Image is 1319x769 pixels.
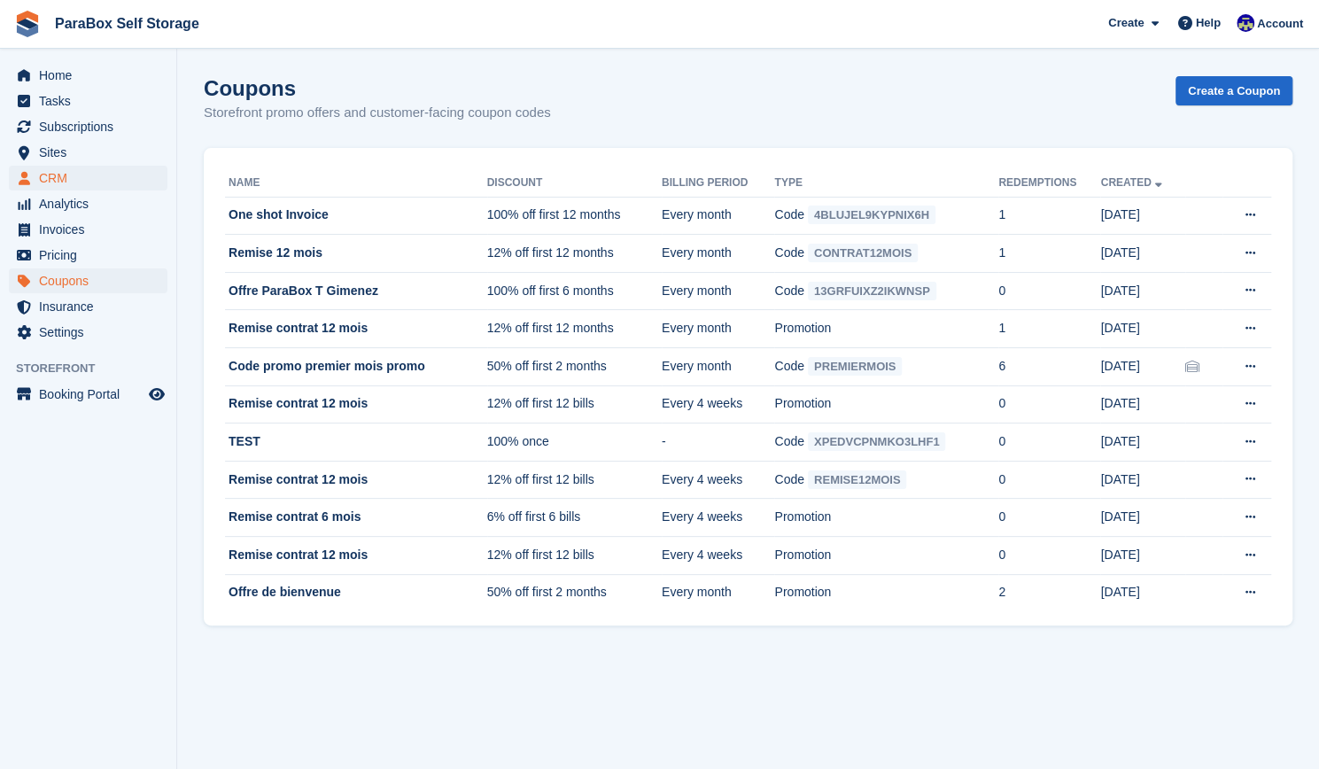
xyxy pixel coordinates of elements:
td: 100% once [487,423,662,462]
th: Billing Period [662,169,774,198]
a: menu [9,243,167,268]
span: Invoices [39,217,145,242]
td: 50% off first 2 months [487,574,662,611]
td: Every month [662,197,774,235]
td: [DATE] [1100,197,1185,235]
span: Booking Portal [39,382,145,407]
td: [DATE] [1100,272,1185,310]
span: Analytics [39,191,145,216]
td: Code [774,423,998,462]
td: Every 4 weeks [662,537,774,575]
td: Promotion [774,310,998,348]
span: CONTRAT12MOIS [808,244,918,262]
img: Gaspard Frey [1237,14,1254,32]
a: menu [9,114,167,139]
span: Pricing [39,243,145,268]
td: 12% off first 12 bills [487,537,662,575]
td: Code [774,348,998,386]
h1: Coupons [204,76,551,100]
td: 0 [998,461,1100,499]
span: Storefront [16,360,176,377]
a: menu [9,217,167,242]
a: menu [9,166,167,190]
a: menu [9,140,167,165]
td: Every month [662,574,774,611]
td: 12% off first 12 months [487,235,662,273]
td: Remise contrat 12 mois [225,310,487,348]
td: 12% off first 12 bills [487,385,662,423]
span: PREMIERMOIS [808,357,902,376]
td: 1 [998,197,1100,235]
td: Code [774,272,998,310]
td: Every 4 weeks [662,499,774,537]
td: 12% off first 12 bills [487,461,662,499]
img: stora-icon-8386f47178a22dfd0bd8f6a31ec36ba5ce8667c1dd55bd0f319d3a0aa187defe.svg [14,11,41,37]
td: Remise contrat 12 mois [225,537,487,575]
td: Every month [662,235,774,273]
p: Storefront promo offers and customer-facing coupon codes [204,103,551,123]
td: Code [774,461,998,499]
td: 6% off first 6 bills [487,499,662,537]
td: Remise contrat 6 mois [225,499,487,537]
span: Home [39,63,145,88]
td: [DATE] [1100,235,1185,273]
span: Settings [39,320,145,345]
span: Subscriptions [39,114,145,139]
span: Help [1196,14,1221,32]
td: 0 [998,537,1100,575]
td: [DATE] [1100,348,1185,386]
a: menu [9,89,167,113]
td: 0 [998,499,1100,537]
td: 1 [998,310,1100,348]
span: Tasks [39,89,145,113]
a: menu [9,320,167,345]
span: 4BLUJEL9KYPNIX6H [808,206,935,224]
td: 6 [998,348,1100,386]
span: CRM [39,166,145,190]
a: Create a Coupon [1175,76,1292,105]
td: [DATE] [1100,423,1185,462]
td: Offre ParaBox T Gimenez [225,272,487,310]
td: Remise 12 mois [225,235,487,273]
a: menu [9,63,167,88]
span: Create [1108,14,1144,32]
span: Insurance [39,294,145,319]
span: 13GRFUIXZ2IKWNSP [808,282,936,300]
td: 0 [998,272,1100,310]
a: Created [1100,176,1165,189]
td: Every 4 weeks [662,461,774,499]
td: [DATE] [1100,310,1185,348]
td: Remise contrat 12 mois [225,461,487,499]
a: ParaBox Self Storage [48,9,206,38]
td: Every month [662,310,774,348]
td: Every month [662,272,774,310]
td: Promotion [774,537,998,575]
td: - [662,423,774,462]
td: 0 [998,423,1100,462]
td: [DATE] [1100,574,1185,611]
td: One shot Invoice [225,197,487,235]
td: Every month [662,348,774,386]
td: 100% off first 12 months [487,197,662,235]
th: Discount [487,169,662,198]
td: [DATE] [1100,461,1185,499]
a: menu [9,191,167,216]
span: XPEDVCPNMKO3LHF1 [808,432,946,451]
th: Name [225,169,487,198]
span: Sites [39,140,145,165]
a: menu [9,268,167,293]
td: 1 [998,235,1100,273]
td: 0 [998,385,1100,423]
td: [DATE] [1100,537,1185,575]
td: Code promo premier mois promo [225,348,487,386]
td: 2 [998,574,1100,611]
td: TEST [225,423,487,462]
a: menu [9,294,167,319]
td: Promotion [774,385,998,423]
td: 50% off first 2 months [487,348,662,386]
td: Promotion [774,499,998,537]
th: Type [774,169,998,198]
td: Code [774,235,998,273]
td: 12% off first 12 months [487,310,662,348]
td: Offre de bienvenue [225,574,487,611]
